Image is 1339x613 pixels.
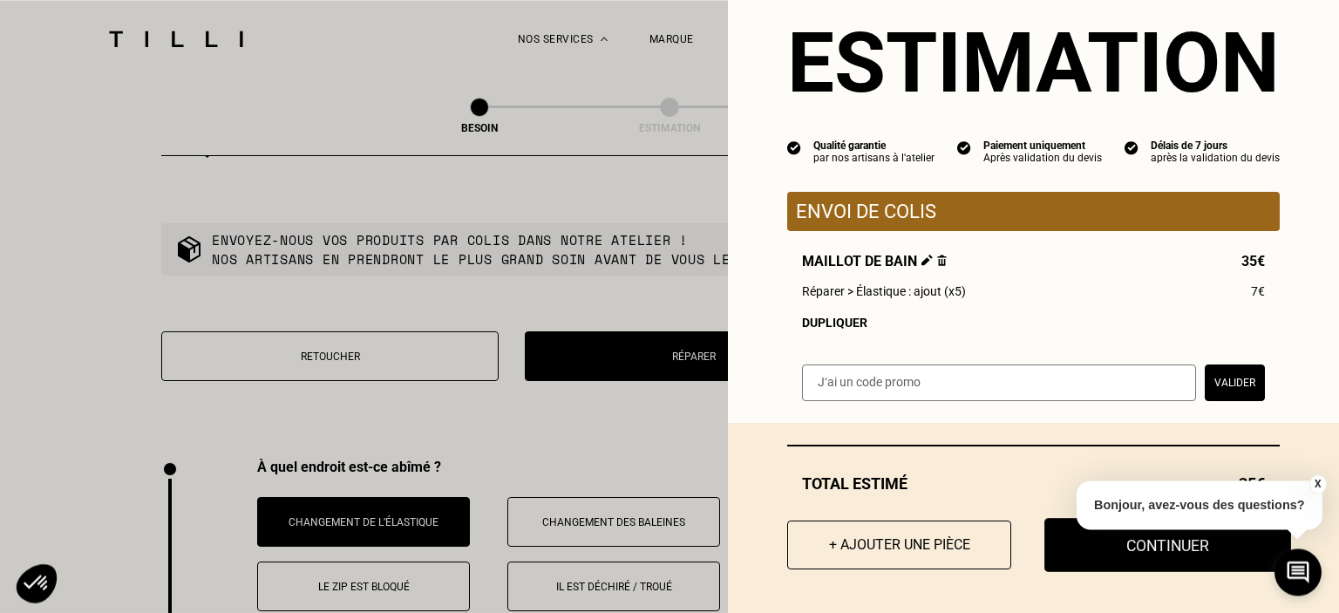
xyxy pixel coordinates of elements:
input: J‘ai un code promo [802,364,1196,401]
div: Après validation du devis [983,152,1102,164]
div: Qualité garantie [813,140,935,152]
button: X [1308,474,1326,494]
img: Supprimer [937,255,947,266]
img: icon list info [1125,140,1138,155]
button: + Ajouter une pièce [787,521,1011,569]
div: Total estimé [787,474,1280,493]
span: Réparer > Élastique : ajout (x5) [802,284,966,298]
div: Dupliquer [802,316,1265,330]
img: icon list info [957,140,971,155]
div: Délais de 7 jours [1151,140,1280,152]
div: Paiement uniquement [983,140,1102,152]
div: après la validation du devis [1151,152,1280,164]
section: Estimation [787,14,1280,112]
img: Éditer [921,255,933,266]
span: Maillot de bain [802,253,947,269]
span: 35€ [1241,253,1265,269]
button: Continuer [1044,518,1291,572]
button: Valider [1205,364,1265,401]
span: 7€ [1251,284,1265,298]
div: par nos artisans à l'atelier [813,152,935,164]
p: Bonjour, avez-vous des questions? [1077,480,1322,529]
img: icon list info [787,140,801,155]
p: Envoi de colis [796,201,1271,222]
